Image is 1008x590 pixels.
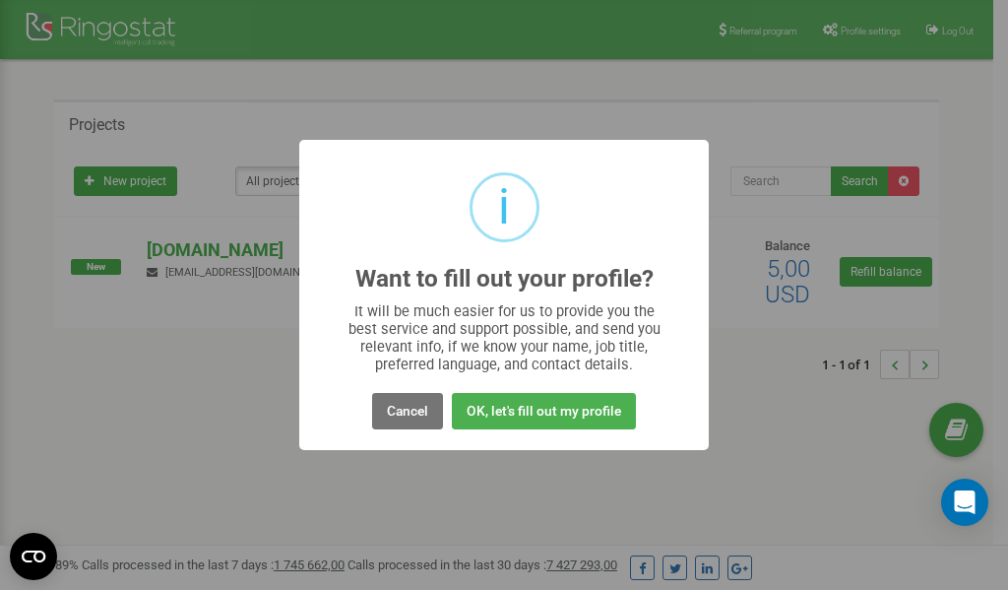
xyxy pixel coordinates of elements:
h2: Want to fill out your profile? [355,266,654,293]
button: OK, let's fill out my profile [452,393,636,429]
div: It will be much easier for us to provide you the best service and support possible, and send you ... [339,302,670,373]
div: i [498,175,510,239]
button: Cancel [372,393,443,429]
div: Open Intercom Messenger [941,479,988,526]
button: Open CMP widget [10,533,57,580]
